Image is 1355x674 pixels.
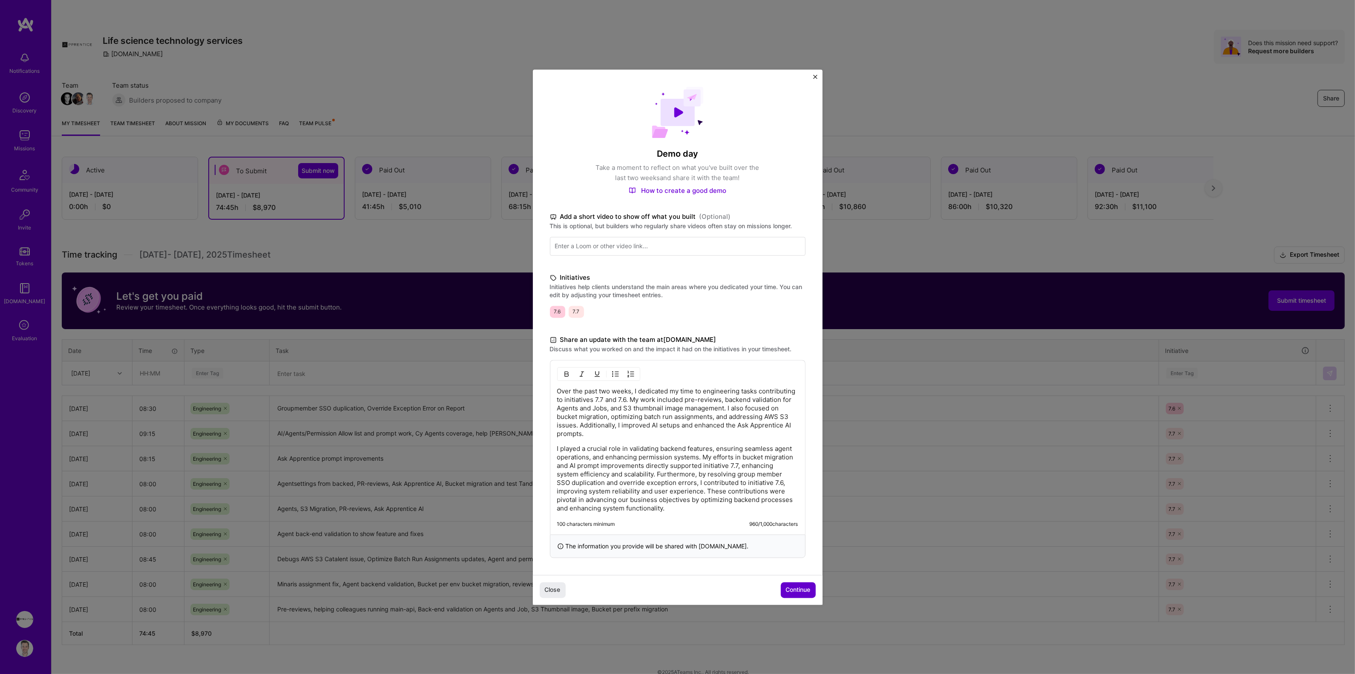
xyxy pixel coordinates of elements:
[550,283,806,299] label: Initiatives help clients understand the main areas where you dedicated your time. You can edit by...
[550,212,557,222] i: icon TvBlack
[550,534,806,558] div: The information you provide will be shared with [DOMAIN_NAME] .
[557,445,798,513] p: I played a crucial role in validating backend features, ensuring seamless agent operations, and e...
[557,542,564,551] i: icon InfoBlack
[627,370,634,377] img: OL
[578,370,585,377] img: Italic
[550,335,557,345] i: icon DocumentBlack
[786,586,811,594] span: Continue
[550,212,806,222] label: Add a short video to show off what you built
[550,148,806,159] h4: Demo day
[629,187,636,194] img: How to create a good demo
[750,521,798,528] div: 960 / 1,000 characters
[550,222,806,230] label: This is optional, but builders who regularly share videos often stay on missions longer.
[550,273,557,283] i: icon TagBlack
[550,306,565,318] span: 7.6
[593,163,763,183] p: Take a moment to reflect on what you've built over the last two weeks and share it with the team!
[557,521,615,528] div: 100 characters minimum
[545,586,561,594] span: Close
[629,186,726,195] a: How to create a good demo
[652,86,704,138] img: Demo day
[813,75,817,83] button: Close
[612,370,619,377] img: UL
[699,212,731,222] span: (Optional)
[550,272,806,283] label: Initiatives
[550,237,806,255] input: Enter a Loom or other video link...
[557,387,798,438] p: Over the past two weeks, I dedicated my time to engineering tasks contributing to initiatives 7.7...
[594,370,601,377] img: Underline
[550,345,806,353] label: Discuss what you worked on and the impact it had on the initiatives in your timesheet.
[550,335,806,345] label: Share an update with the team at [DOMAIN_NAME]
[569,306,584,318] span: 7.7
[540,582,566,598] button: Close
[781,582,816,598] button: Continue
[563,370,570,377] img: Bold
